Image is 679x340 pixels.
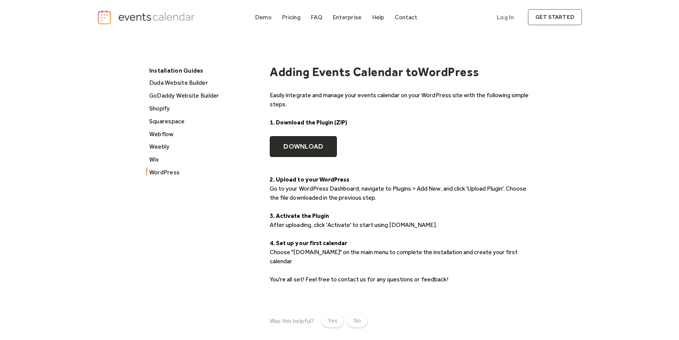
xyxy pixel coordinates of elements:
[270,211,533,239] p: After uploading, click 'Activate' to start using [DOMAIN_NAME]. ‍
[270,119,347,126] strong: 1. Download the Plugin (ZIP)
[418,65,479,79] h1: WordPress
[330,12,365,22] a: Enterprise
[270,136,337,157] a: Download
[146,91,247,101] a: GoDaddy Website Builder
[347,314,367,327] a: No
[322,314,344,327] a: Yes
[147,129,247,139] div: Webflow
[270,109,533,118] p: ‍
[372,15,385,19] div: Help
[147,78,247,88] div: Duda Website Builder
[328,316,338,325] div: Yes
[146,78,247,88] a: Duda Website Builder
[147,116,247,126] div: Squarespace
[270,212,329,219] strong: 3. Activate the Plugin
[333,15,361,19] div: Enterprise
[147,155,247,165] div: Wix
[489,9,521,25] a: Log In
[308,12,325,22] a: FAQ
[369,12,388,22] a: Help
[270,65,418,79] h1: Adding Events Calendar to
[392,12,421,22] a: Contact
[270,176,349,183] strong: 2. Upload to your WordPress
[145,65,247,76] div: Installation Guides
[270,175,533,211] p: Go to your WordPress Dashboard, navigate to Plugins > Add New, and click 'Upload Plugin'. Choose ...
[270,157,533,166] p: ‍
[146,129,247,139] a: Webflow
[282,15,300,19] div: Pricing
[146,168,247,177] a: WordPress
[255,15,272,19] div: Demo
[528,9,582,25] a: get started
[270,275,533,284] p: You're all set! Feel free to contact us for any questions or feedback!
[147,91,247,101] div: GoDaddy Website Builder
[311,15,322,19] div: FAQ
[147,142,247,152] div: Weebly
[147,104,247,113] div: Shopify
[146,142,247,152] a: Weebly
[252,12,275,22] a: Demo
[270,91,533,109] p: Easily integrate and manage your events calendar on your WordPress site with the following simple...
[270,166,533,175] p: ‍
[146,155,247,165] a: Wix
[146,104,247,113] a: Shopify
[270,317,314,324] div: Was this helpful?
[395,15,418,19] div: Contact
[270,239,347,247] strong: 4. Set up your first calendar
[279,12,304,22] a: Pricing
[270,127,533,136] p: ‍
[146,116,247,126] a: Squarespace
[97,9,197,25] a: home
[270,266,533,275] p: ‍
[354,316,361,325] div: No
[270,239,533,266] p: Choose "[DOMAIN_NAME]" on the main menu to complete the installation and create your first calendar.
[147,168,247,177] div: WordPress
